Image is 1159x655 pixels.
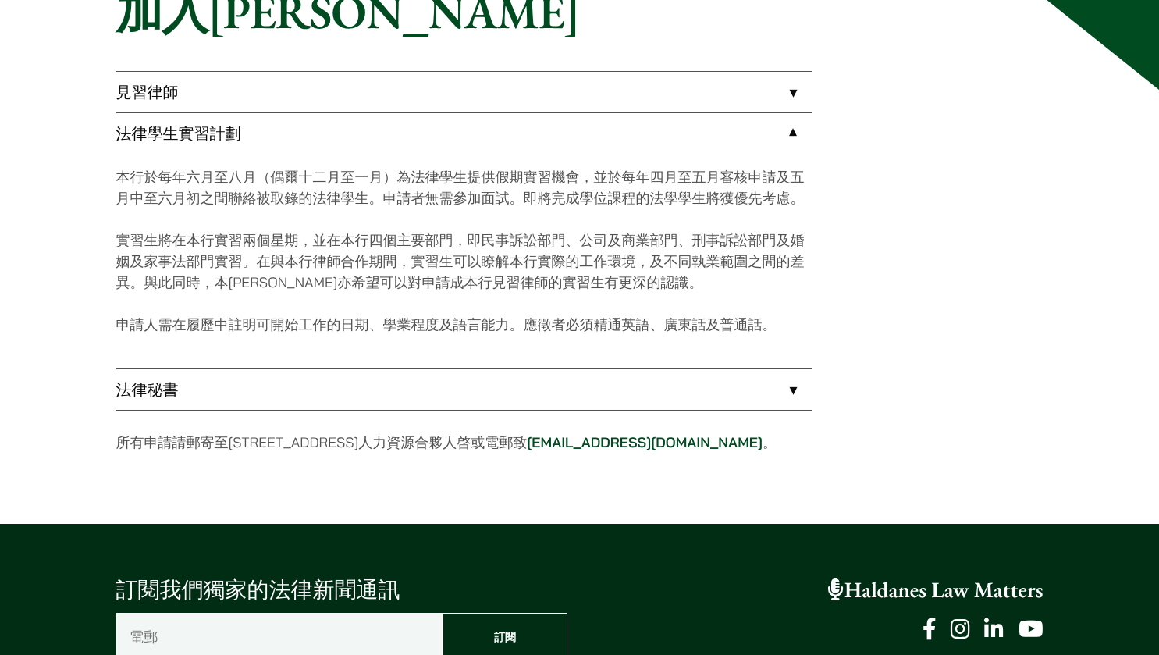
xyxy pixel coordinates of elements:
p: 申請人需在履歷中註明可開始工作的日期、學業程度及語言能力。應徵者必須精通英語、廣東話及普通話。 [116,314,812,335]
p: 所有申請請郵寄至[STREET_ADDRESS]人力資源合夥人啓或電郵致 。 [116,432,812,453]
a: 法律學生實習計劃 [116,113,812,154]
a: 法律秘書 [116,369,812,410]
p: 訂閱我們獨家的法律新聞通訊 [116,574,567,607]
div: 法律學生實習計劃 [116,154,812,368]
p: 實習生將在本行實習兩個星期，並在本行四個主要部門，即民事訴訟部門、公司及商業部門、刑事訴訟部門及婚姻及家事法部門實習。在與本行律師合作期間，實習生可以瞭解本行實際的工作環境，及不同執業範圍之間的... [116,230,812,293]
a: Haldanes Law Matters [828,576,1043,604]
p: 本行於每年六月至八月（偶爾十二月至一月）為法律學生提供假期實習機會，並於每年四月至五月審核申請及五月中至六月初之間聯絡被取錄的法律學生。申請者無需參加面試。即將完成學位課程的法學學生將獲優先考慮。 [116,166,812,208]
a: [EMAIL_ADDRESS][DOMAIN_NAME] [527,433,763,451]
a: 見習律師 [116,72,812,112]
